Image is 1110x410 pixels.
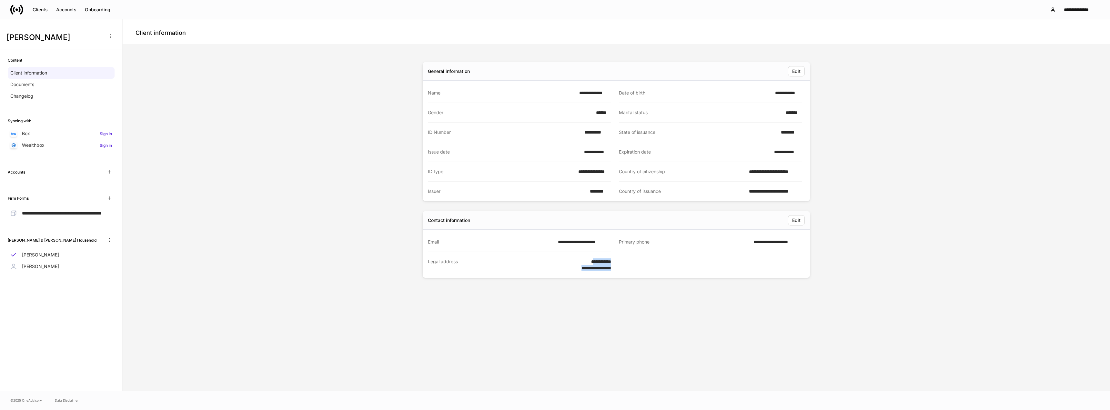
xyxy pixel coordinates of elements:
button: Edit [788,215,805,225]
h6: Syncing with [8,118,31,124]
h4: Client information [136,29,186,37]
h6: Sign in [100,131,112,137]
div: Clients [33,6,48,13]
div: Primary phone [619,239,750,245]
div: Country of citizenship [619,168,745,175]
div: Country of issuance [619,188,745,195]
a: Client information [8,67,115,79]
a: Changelog [8,90,115,102]
div: Issuer [428,188,586,195]
div: General information [428,68,470,75]
button: Accounts [52,5,81,15]
p: Documents [10,81,34,88]
div: Name [428,90,575,96]
h6: Firm Forms [8,195,29,201]
div: ID type [428,168,574,175]
span: © 2025 OneAdvisory [10,398,42,403]
p: Changelog [10,93,33,99]
div: Marital status [619,109,782,116]
h6: Sign in [100,142,112,148]
h6: [PERSON_NAME] & [PERSON_NAME] Household [8,237,96,243]
div: State of issuance [619,129,777,135]
div: Issue date [428,149,580,155]
a: Data Disclaimer [55,398,79,403]
h3: [PERSON_NAME] [6,32,103,43]
button: Onboarding [81,5,115,15]
div: Edit [792,217,801,224]
button: Edit [788,66,805,76]
div: Accounts [56,6,76,13]
div: Gender [428,109,592,116]
a: WealthboxSign in [8,139,115,151]
div: Email [428,239,554,245]
div: ID Number [428,129,580,135]
h6: Content [8,57,22,63]
div: Contact information [428,217,470,224]
div: Expiration date [619,149,770,155]
a: BoxSign in [8,128,115,139]
a: [PERSON_NAME] [8,261,115,272]
button: Clients [28,5,52,15]
img: oYqM9ojoZLfzCHUefNbBcWHcyDPbQKagtYciMC8pFl3iZXy3dU33Uwy+706y+0q2uJ1ghNQf2OIHrSh50tUd9HaB5oMc62p0G... [11,132,16,135]
div: Edit [792,68,801,75]
div: Legal address [428,258,567,271]
div: Onboarding [85,6,110,13]
h6: Accounts [8,169,25,175]
a: [PERSON_NAME] [8,249,115,261]
p: [PERSON_NAME] [22,263,59,270]
div: Date of birth [619,90,771,96]
p: Wealthbox [22,142,45,148]
p: Client information [10,70,47,76]
p: [PERSON_NAME] [22,252,59,258]
a: Documents [8,79,115,90]
p: Box [22,130,30,137]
